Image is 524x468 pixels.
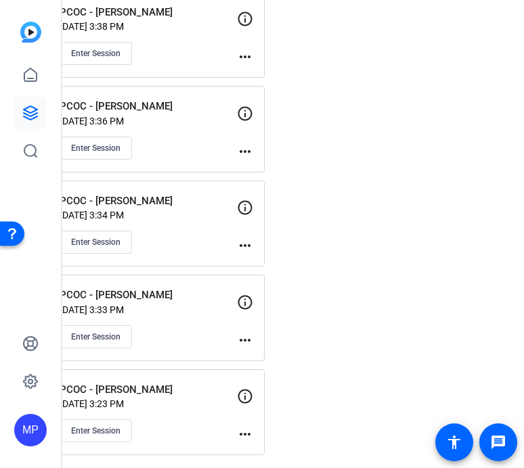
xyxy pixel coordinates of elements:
mat-icon: more_horiz [237,332,253,348]
p: PCOC - [PERSON_NAME] [60,193,246,209]
p: PCOC - [PERSON_NAME] [60,382,246,398]
mat-icon: more_horiz [237,49,253,65]
mat-icon: more_horiz [237,143,253,160]
p: PCOC - [PERSON_NAME] [60,287,246,303]
p: [DATE] 3:33 PM [60,304,237,315]
p: PCOC - [PERSON_NAME] [60,5,246,20]
mat-icon: message [490,434,506,450]
button: Enter Session [60,137,132,160]
span: Enter Session [71,143,121,154]
p: [DATE] 3:38 PM [60,21,237,32]
button: Enter Session [60,42,132,65]
mat-icon: accessibility [446,434,462,450]
span: Enter Session [71,237,121,248]
img: blue-gradient.svg [20,22,41,43]
p: [DATE] 3:23 PM [60,398,237,409]
mat-icon: more_horiz [237,237,253,254]
p: [DATE] 3:34 PM [60,210,237,220]
span: Enter Session [71,48,121,59]
span: Enter Session [71,425,121,436]
button: Enter Session [60,231,132,254]
button: Enter Session [60,325,132,348]
span: Enter Session [71,331,121,342]
mat-icon: more_horiz [237,426,253,442]
p: PCOC - [PERSON_NAME] [60,99,246,114]
p: [DATE] 3:36 PM [60,116,237,126]
div: MP [14,414,47,446]
button: Enter Session [60,419,132,442]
